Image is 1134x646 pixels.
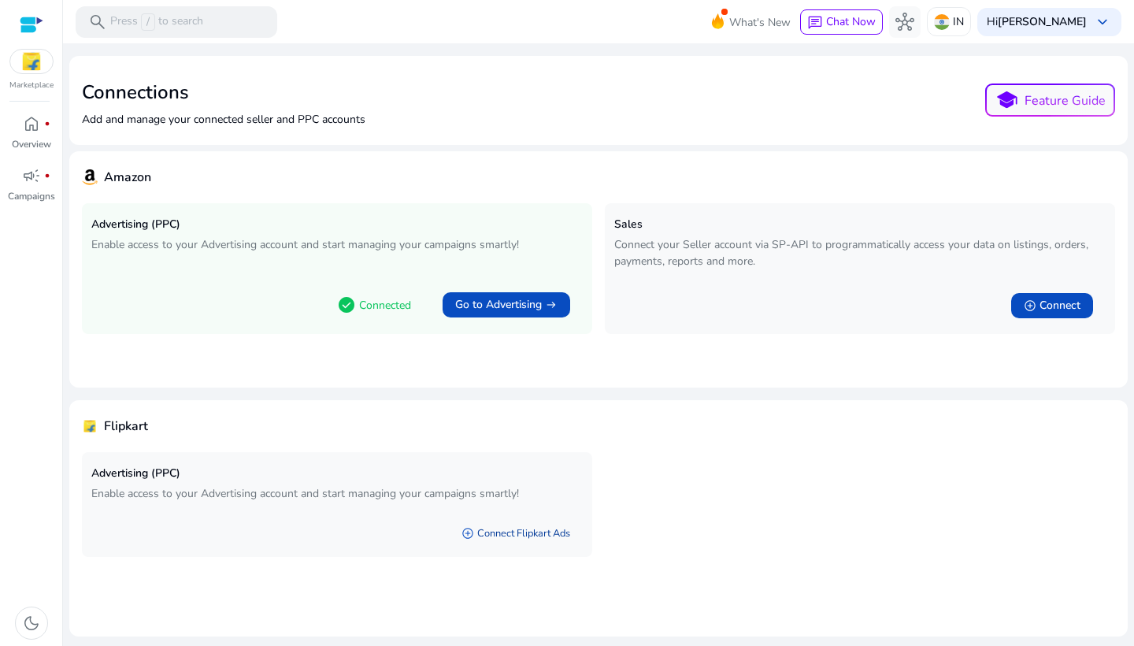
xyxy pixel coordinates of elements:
[807,15,823,31] span: chat
[443,292,570,317] button: Go to Advertisingarrow_right_alt
[614,218,1106,232] h5: Sales
[22,614,41,633] span: dark_mode
[104,419,148,434] h4: Flipkart
[826,14,876,29] span: Chat Now
[91,467,583,481] h5: Advertising (PPC)
[82,111,365,128] p: Add and manage your connected seller and PPC accounts
[1024,299,1036,312] span: add_circle
[141,13,155,31] span: /
[889,6,921,38] button: hub
[985,84,1115,117] button: schoolFeature Guide
[545,299,558,311] span: arrow_right_alt
[934,14,950,30] img: in.svg
[995,89,1018,112] span: school
[449,519,583,548] a: add_circleConnect Flipkart Ads
[359,297,411,314] p: Connected
[729,9,791,36] span: What's New
[1011,293,1093,318] button: add_circleConnect
[337,295,356,314] span: check_circle
[110,13,203,31] p: Press to search
[1093,13,1112,32] span: keyboard_arrow_down
[614,236,1106,269] p: Connect your Seller account via SP-API to programmatically access your data on listings, orders, ...
[22,166,41,185] span: campaign
[91,236,583,253] p: Enable access to your Advertising account and start managing your campaigns smartly!
[82,81,365,104] h2: Connections
[44,173,50,179] span: fiber_manual_record
[44,121,50,127] span: fiber_manual_record
[999,287,1106,325] a: add_circleConnect
[430,286,583,324] a: Go to Advertisingarrow_right_alt
[104,170,151,185] h4: Amazon
[12,137,51,151] p: Overview
[91,218,583,232] h5: Advertising (PPC)
[22,114,41,133] span: home
[10,50,53,73] img: flipkart.svg
[455,297,542,313] span: Go to Advertising
[88,13,107,32] span: search
[1039,298,1080,314] span: Connect
[1025,91,1106,110] p: Feature Guide
[9,80,54,91] p: Marketplace
[998,14,1087,29] b: [PERSON_NAME]
[91,485,583,502] p: Enable access to your Advertising account and start managing your campaigns smartly!
[953,8,964,35] p: IN
[8,189,55,203] p: Campaigns
[987,17,1087,28] p: Hi
[800,9,883,35] button: chatChat Now
[461,527,474,540] span: add_circle
[895,13,914,32] span: hub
